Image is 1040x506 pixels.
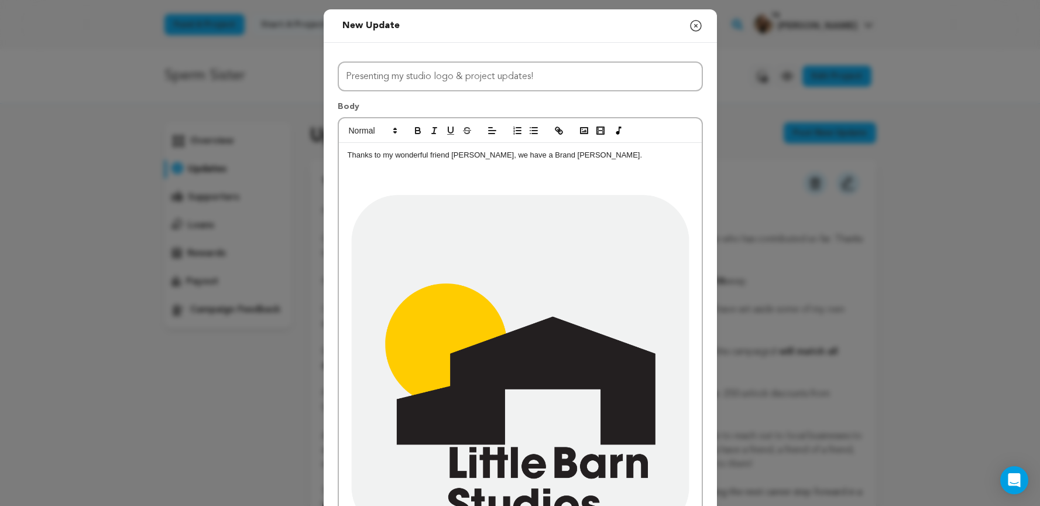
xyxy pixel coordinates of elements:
input: Title [338,61,703,91]
p: Thanks to my wonderful friend [PERSON_NAME], we have a Brand [PERSON_NAME]. [348,150,693,160]
p: Body [338,101,703,117]
span: New update [342,21,400,30]
div: Open Intercom Messenger [1000,466,1028,494]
